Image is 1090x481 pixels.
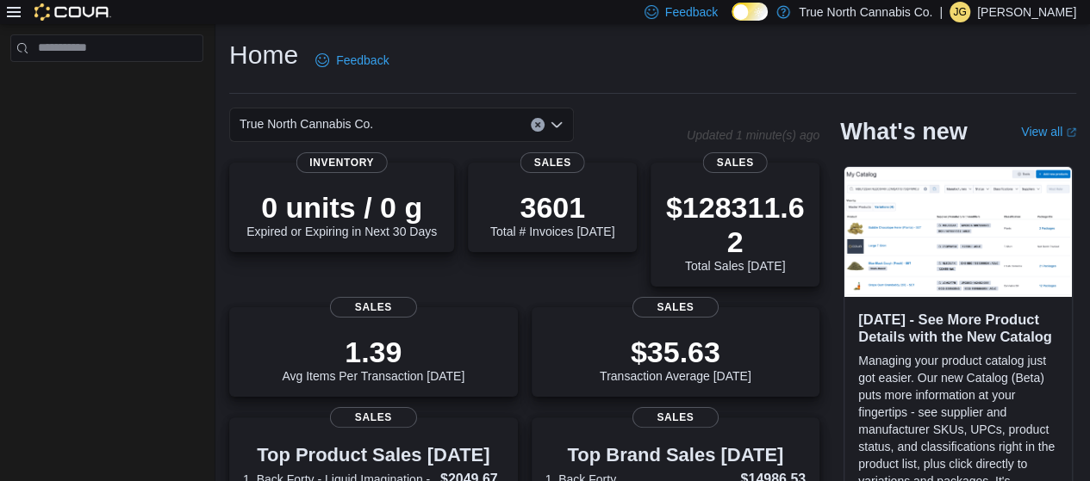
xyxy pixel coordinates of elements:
span: Sales [330,407,416,428]
p: [PERSON_NAME] [977,2,1076,22]
span: Feedback [665,3,718,21]
nav: Complex example [10,65,203,107]
button: Open list of options [550,118,564,132]
h3: Top Brand Sales [DATE] [545,445,807,466]
p: Updated 1 minute(s) ago [687,128,819,142]
p: $35.63 [600,335,751,369]
a: Feedback [308,43,396,77]
div: Expired or Expiring in Next 30 Days [246,190,437,238]
span: Sales [703,152,768,173]
span: Sales [520,152,585,173]
div: Jessica Gallant [950,2,970,22]
h1: Home [229,38,298,72]
p: True North Cannabis Co. [799,2,932,22]
p: 0 units / 0 g [246,190,437,225]
span: Sales [330,297,416,318]
h2: What's new [840,118,967,145]
p: | [939,2,943,22]
span: Sales [632,297,719,318]
input: Dark Mode [732,3,768,21]
p: 3601 [490,190,614,225]
span: Dark Mode [732,21,732,22]
div: Avg Items Per Transaction [DATE] [282,335,464,383]
button: Clear input [531,118,545,132]
h3: [DATE] - See More Product Details with the New Catalog [858,311,1058,345]
span: JG [953,2,966,22]
span: Sales [632,407,719,428]
svg: External link [1066,127,1076,138]
span: Feedback [336,52,389,69]
p: $128311.62 [664,190,806,259]
img: Cova [34,3,111,21]
div: Total # Invoices [DATE] [490,190,614,238]
span: True North Cannabis Co. [240,114,373,134]
h3: Top Product Sales [DATE] [243,445,504,466]
div: Total Sales [DATE] [664,190,806,273]
a: View allExternal link [1021,125,1076,139]
p: 1.39 [282,335,464,369]
span: Inventory [296,152,388,173]
div: Transaction Average [DATE] [600,335,751,383]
